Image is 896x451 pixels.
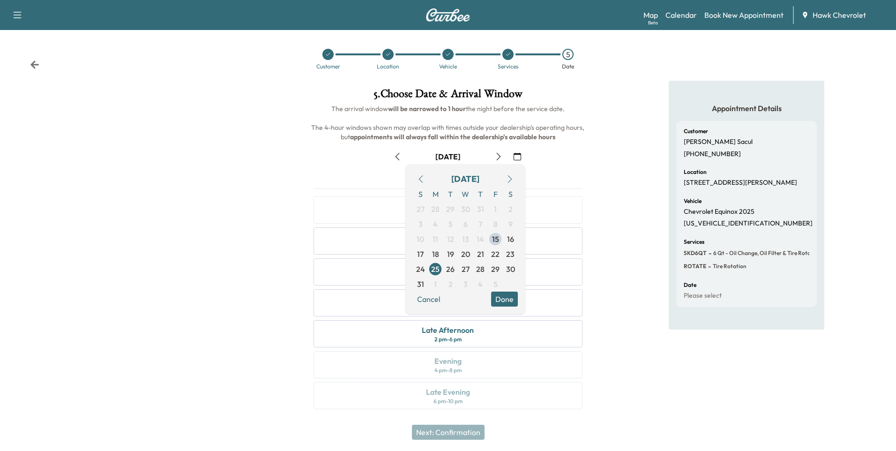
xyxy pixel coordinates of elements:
[506,248,515,260] span: 23
[488,187,503,202] span: F
[433,218,438,230] span: 4
[684,150,741,158] p: [PHONE_NUMBER]
[684,128,708,134] h6: Customer
[417,203,425,215] span: 27
[562,49,574,60] div: 5
[377,64,399,69] div: Location
[448,278,453,290] span: 2
[665,9,697,21] a: Calendar
[446,263,455,275] span: 26
[477,248,484,260] span: 21
[413,187,428,202] span: S
[684,282,696,288] h6: Date
[684,249,707,257] span: 5KD6QT
[498,64,518,69] div: Services
[507,233,514,245] span: 16
[491,248,500,260] span: 22
[306,88,590,104] h1: 5 . Choose Date & Arrival Window
[506,263,515,275] span: 30
[493,218,498,230] span: 8
[434,278,437,290] span: 1
[426,8,470,22] img: Curbee Logo
[316,64,340,69] div: Customer
[684,263,706,270] span: ROTATE
[435,151,461,162] div: [DATE]
[463,278,468,290] span: 3
[350,133,555,141] b: appointments will always fall within the dealership's available hours
[562,64,574,69] div: Date
[447,233,454,245] span: 12
[431,203,440,215] span: 28
[503,187,518,202] span: S
[432,248,439,260] span: 18
[428,187,443,202] span: M
[434,336,462,343] div: 2 pm - 6 pm
[448,218,453,230] span: 5
[446,203,455,215] span: 29
[477,203,484,215] span: 31
[493,278,498,290] span: 5
[711,249,821,257] span: 6 Qt - Oil Change, Oil Filter & Tire Rotation
[463,218,468,230] span: 6
[431,263,440,275] span: 25
[462,263,470,275] span: 27
[417,233,424,245] span: 10
[508,203,513,215] span: 2
[417,248,424,260] span: 17
[508,218,513,230] span: 9
[643,9,658,21] a: MapBeta
[462,233,469,245] span: 13
[478,218,482,230] span: 7
[433,233,438,245] span: 11
[447,248,454,260] span: 19
[684,138,753,146] p: [PERSON_NAME] Sacul
[473,187,488,202] span: T
[422,324,474,336] div: Late Afternoon
[416,263,425,275] span: 24
[443,187,458,202] span: T
[706,262,711,271] span: -
[684,169,707,175] h6: Location
[648,19,658,26] div: Beta
[417,278,424,290] span: 31
[478,278,483,290] span: 4
[439,64,457,69] div: Vehicle
[476,263,485,275] span: 28
[704,9,784,21] a: Book New Appointment
[491,292,518,307] button: Done
[458,187,473,202] span: W
[684,179,797,187] p: [STREET_ADDRESS][PERSON_NAME]
[684,219,813,228] p: [US_VEHICLE_IDENTIFICATION_NUMBER]
[451,173,479,186] div: [DATE]
[676,103,817,113] h5: Appointment Details
[684,208,754,216] p: Chevrolet Equinox 2025
[461,203,470,215] span: 30
[413,292,445,307] button: Cancel
[461,248,470,260] span: 20
[311,105,586,141] span: The arrival window the night before the service date. The 4-hour windows shown may overlap with t...
[813,9,866,21] span: Hawk Chevrolet
[30,60,39,69] div: Back
[684,198,702,204] h6: Vehicle
[418,218,423,230] span: 3
[711,263,747,270] span: Tire Rotation
[477,233,484,245] span: 14
[684,239,704,245] h6: Services
[388,105,466,113] b: will be narrowed to 1 hour
[492,233,499,245] span: 15
[707,248,711,258] span: -
[494,203,497,215] span: 1
[684,292,722,300] p: Please select
[491,263,500,275] span: 29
